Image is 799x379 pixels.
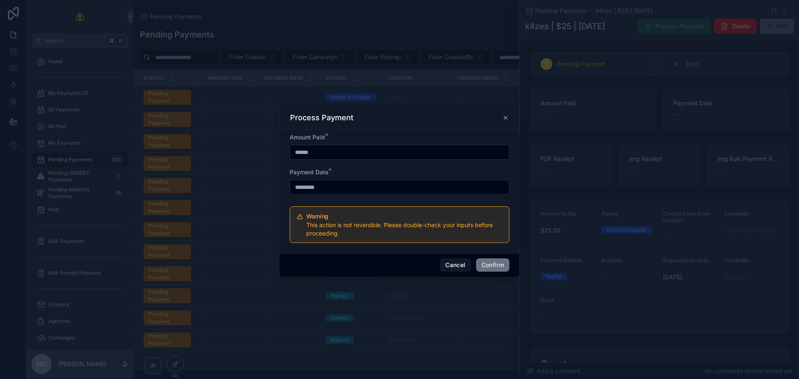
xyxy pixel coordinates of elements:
span: Payment Date [290,168,328,176]
h3: Process Payment [290,113,353,123]
span: This action is not reversible. Please double-check your inputs before proceeding. [306,221,493,237]
button: Confirm [476,258,509,272]
button: Cancel [440,258,471,272]
div: This action is not reversible. Please double-check your inputs before proceeding. [306,221,502,238]
span: Amount Paid [290,134,325,141]
h5: Warning [306,213,502,219]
